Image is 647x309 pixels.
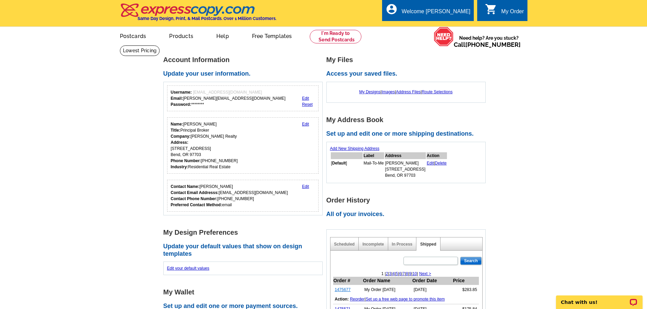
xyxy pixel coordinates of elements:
[171,140,188,145] strong: Address:
[109,27,157,43] a: Postcards
[385,152,426,159] th: Address
[402,8,470,18] div: Welcome [PERSON_NAME]
[359,90,381,94] a: My Designs
[363,277,412,285] th: Order Name
[138,16,276,21] h4: Same Day Design, Print, & Mail Postcards. Over 1 Million Customers.
[330,85,482,98] div: | | |
[171,121,238,170] div: [PERSON_NAME] Principal Broker [PERSON_NAME] Realty [STREET_ADDRESS] Bend, OR 97703 [PHONE_NUMBER...
[171,134,191,139] strong: Company:
[385,3,398,15] i: account_circle
[163,289,326,296] h1: My Wallet
[330,271,482,277] div: 1 | | | | | | | | | |
[412,277,453,285] th: Order Date
[171,89,286,108] div: [PERSON_NAME][EMAIL_ADDRESS][DOMAIN_NAME] ********
[427,160,447,179] td: |
[333,277,363,285] th: Order #
[205,27,240,43] a: Help
[241,27,303,43] a: Free Templates
[454,41,521,48] span: Call
[381,90,395,94] a: Images
[171,128,180,133] strong: Title:
[386,271,388,276] a: 2
[171,102,192,107] strong: Password:
[427,161,434,166] a: Edit
[171,184,200,189] strong: Contact Name:
[485,7,524,16] a: shopping_cart My Order
[171,96,183,101] strong: Email:
[326,197,489,204] h1: Order History
[331,160,363,179] td: [ ]
[193,90,262,95] span: [EMAIL_ADDRESS][DOMAIN_NAME]
[163,229,326,236] h1: My Design Preferences
[350,297,364,302] a: Reorder
[334,242,355,247] a: Scheduled
[163,70,326,78] h2: Update your user information.
[326,130,489,138] h2: Set up and edit one or more shipping destinations.
[366,297,445,302] a: Set up a free web page to promote this item
[427,152,447,159] th: Action
[120,8,276,21] a: Same Day Design, Print, & Mail Postcards. Over 1 Million Customers.
[302,184,309,189] a: Edit
[454,35,524,48] span: Need help? Are you stuck?
[167,180,319,212] div: Who should we contact regarding order issues?
[385,160,426,179] td: [PERSON_NAME] [STREET_ADDRESS] Bend, OR 97703
[501,8,524,18] div: My Order
[333,294,479,304] td: |
[163,243,326,257] h2: Update your default values that show on design templates
[158,27,204,43] a: Products
[302,96,309,101] a: Edit
[335,297,349,302] b: Action:
[330,146,379,151] a: Add New Shipping Address
[435,161,447,166] a: Delete
[171,165,188,169] strong: Industry:
[171,122,183,127] strong: Name:
[171,196,217,201] strong: Contact Phone Number:
[167,117,319,174] div: Your personal details.
[167,266,210,271] a: Edit your default values
[167,85,319,111] div: Your login information.
[326,116,489,123] h1: My Address Book
[302,122,309,127] a: Edit
[406,271,408,276] a: 8
[434,27,454,46] img: help
[412,285,453,295] td: [DATE]
[362,242,384,247] a: Incomplete
[393,271,395,276] a: 4
[171,202,222,207] strong: Preferred Contact Method:
[422,90,453,94] a: Route Selections
[302,102,312,107] a: Reset
[163,56,326,63] h1: Account Information
[363,160,384,179] td: Mail-To-Me
[171,184,288,208] div: [PERSON_NAME] [EMAIL_ADDRESS][DOMAIN_NAME] [PHONE_NUMBER] email
[332,161,346,166] b: Default
[326,56,489,63] h1: My Files
[396,271,398,276] a: 5
[326,70,489,78] h2: Access your saved files.
[335,287,351,292] a: 1475677
[453,285,479,295] td: $283.85
[460,257,481,265] input: Search
[453,277,479,285] th: Price
[392,242,413,247] a: In Process
[485,3,497,15] i: shopping_cart
[389,271,392,276] a: 3
[420,242,436,247] a: Shipped
[412,271,417,276] a: 10
[419,271,431,276] a: Next >
[402,271,405,276] a: 7
[171,190,219,195] strong: Contact Email Addresss:
[326,211,489,218] h2: All of your invoices.
[409,271,412,276] a: 9
[171,90,192,95] strong: Username:
[363,152,384,159] th: Label
[552,288,647,309] iframe: LiveChat chat widget
[171,158,201,163] strong: Phone Number:
[396,90,421,94] a: Address Files
[363,285,412,295] td: My Order [DATE]
[465,41,521,48] a: [PHONE_NUMBER]
[399,271,401,276] a: 6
